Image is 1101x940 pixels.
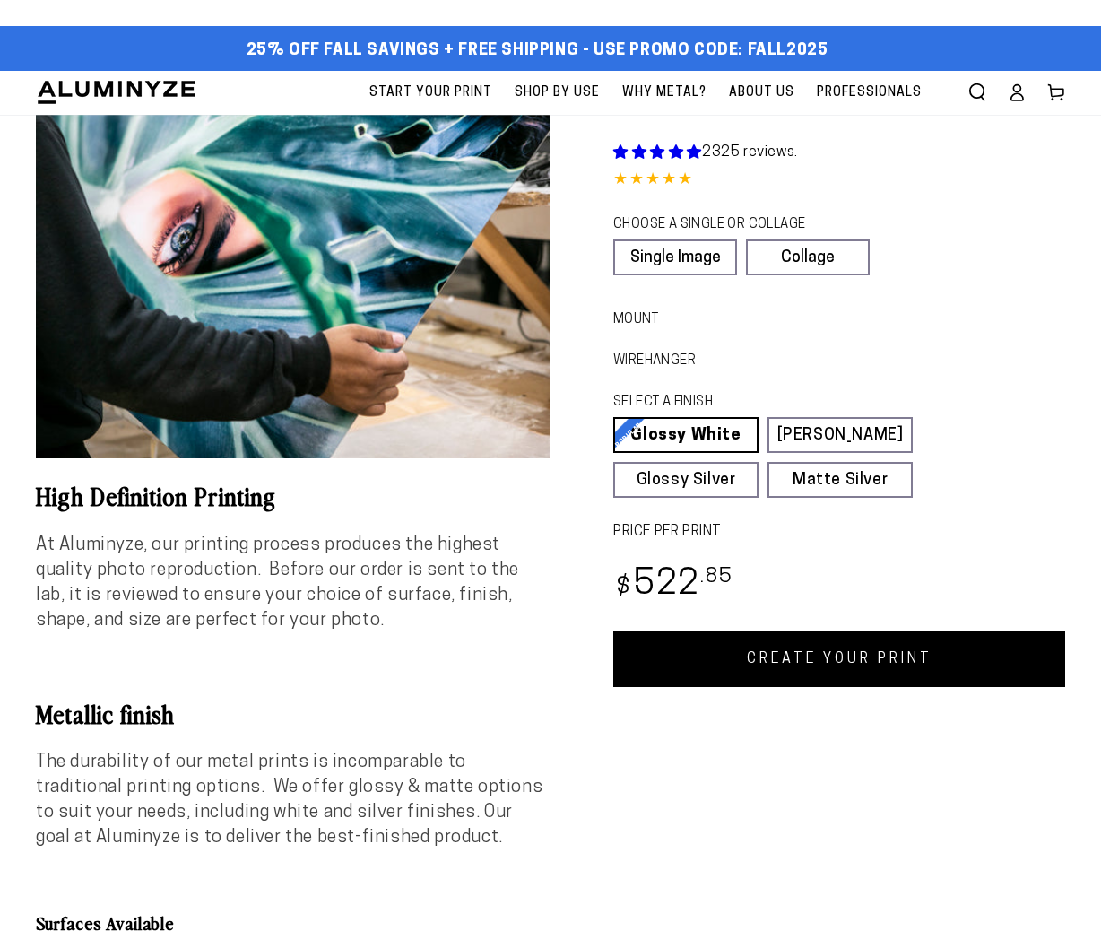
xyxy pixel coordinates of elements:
[36,536,519,630] span: At Aluminyze, our printing process produces the highest quality photo reproduction. Before our or...
[720,71,803,115] a: About Us
[817,82,922,104] span: Professionals
[515,82,600,104] span: Shop By Use
[958,73,997,112] summary: Search our site
[613,352,663,371] legend: WireHanger
[613,631,1065,687] a: CREATE YOUR PRINT
[613,310,641,330] legend: Mount
[616,576,631,600] span: $
[36,696,175,730] b: Metallic finish
[36,79,197,106] img: Aluminyze
[613,239,737,275] a: Single Image
[729,82,794,104] span: About Us
[613,168,1065,194] div: 4.85 out of 5.0 stars
[613,522,1065,543] label: PRICE PER PRINT
[36,753,542,847] span: The durability of our metal prints is incomparable to traditional printing options. We offer glos...
[369,82,492,104] span: Start Your Print
[613,215,853,235] legend: CHOOSE A SINGLE OR COLLAGE
[36,910,174,935] b: Surfaces Available
[808,71,931,115] a: Professionals
[36,478,276,512] b: High Definition Printing
[767,462,913,498] a: Matte Silver
[36,115,550,458] media-gallery: Gallery Viewer
[613,462,759,498] a: Glossy Silver
[746,239,870,275] a: Collage
[613,393,878,413] legend: SELECT A FINISH
[613,71,715,115] a: Why Metal?
[613,417,759,453] a: Glossy White
[247,41,828,61] span: 25% off FALL Savings + Free Shipping - Use Promo Code: FALL2025
[613,568,733,603] bdi: 522
[506,71,609,115] a: Shop By Use
[360,71,501,115] a: Start Your Print
[622,82,707,104] span: Why Metal?
[700,567,733,587] sup: .85
[767,417,913,453] a: [PERSON_NAME]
